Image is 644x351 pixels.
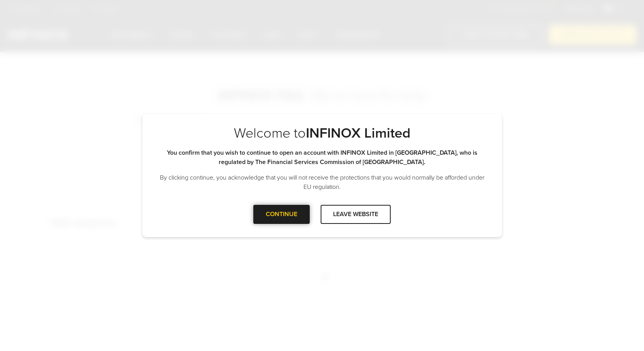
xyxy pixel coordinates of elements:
[306,125,411,141] strong: INFINOX Limited
[167,149,477,166] strong: You confirm that you wish to continue to open an account with INFINOX Limited in [GEOGRAPHIC_DATA...
[158,125,486,142] p: Welcome to
[158,173,486,192] p: By clicking continue, you acknowledge that you will not receive the protections that you would no...
[253,205,310,224] div: CONTINUE
[321,205,391,224] div: LEAVE WEBSITE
